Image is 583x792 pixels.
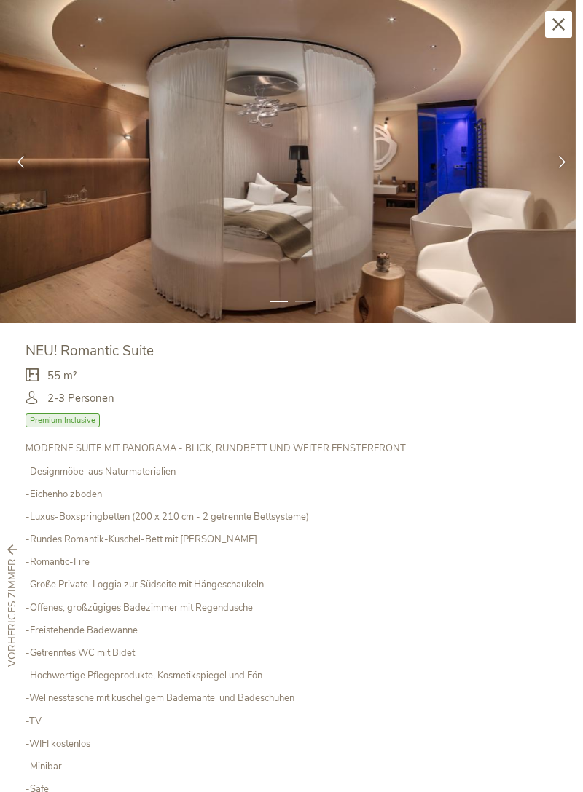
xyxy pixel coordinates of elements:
p: -Offenes, großzügiges Badezimmer mit Regendusche [26,601,557,614]
span: Premium Inclusive [26,413,100,427]
span: NEU! Romantic Suite [26,341,154,360]
p: -Designmöbel aus Naturmaterialien [26,465,557,478]
span: 2-3 Personen [47,391,114,406]
p: -Große Private-Loggia zur Südseite mit Hängeschaukeln [26,578,557,591]
p: -Romantic-Fire [26,555,557,569]
p: -Eichenholzboden [26,488,557,501]
p: -Rundes Romantik-Kuschel-Bett mit [PERSON_NAME] [26,533,557,546]
p: -Luxus-Boxspringbetten (200 x 210 cm - 2 getrennte Bettsysteme) [26,510,557,523]
p: MODERNE SUITE MIT PANORAMA - BLICK, RUNDBETT UND WEITER FENSTERFRONT [26,442,557,455]
span: vorheriges Zimmer [5,558,20,667]
span: 55 m² [47,368,77,384]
